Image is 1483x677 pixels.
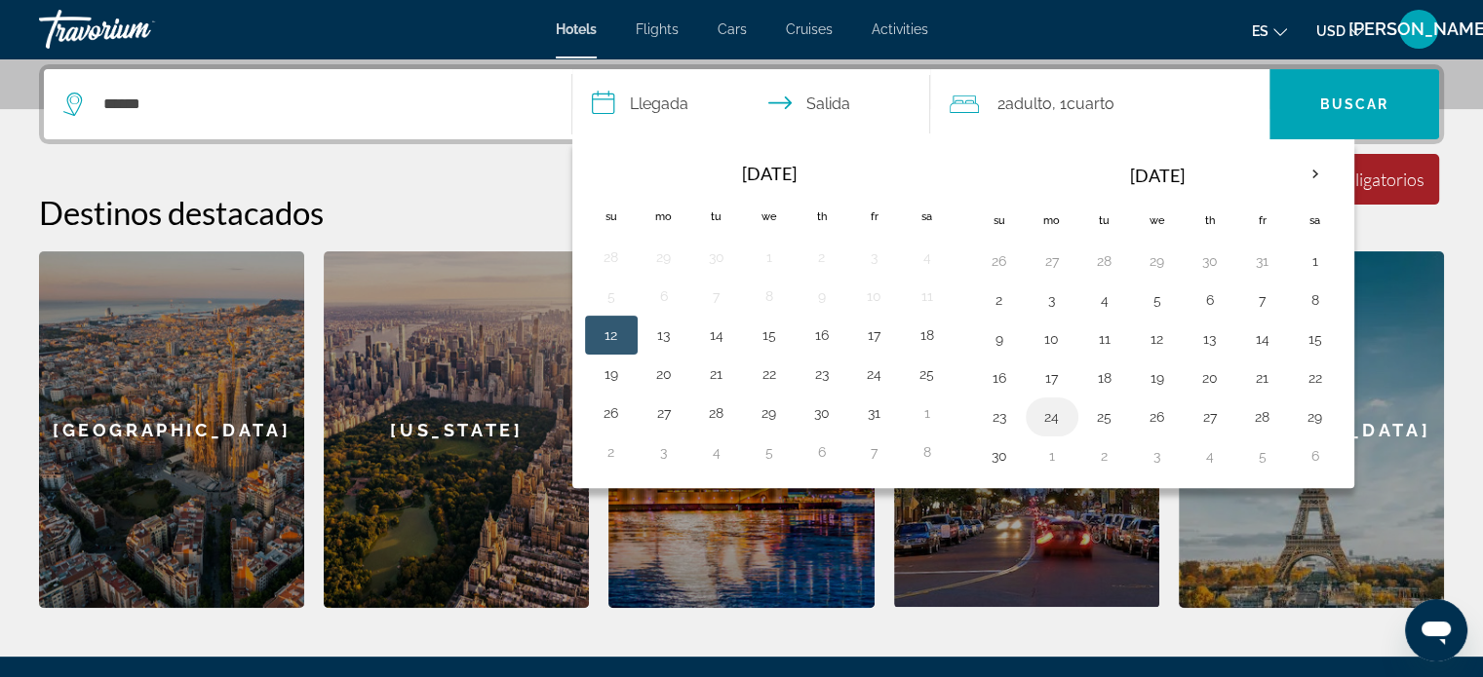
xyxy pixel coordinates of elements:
button: Day 1 [1300,247,1331,275]
button: User Menu [1393,9,1444,50]
a: Cruises [786,21,833,37]
button: Day 29 [648,244,680,271]
button: Day 10 [1036,325,1068,353]
h2: Destinos destacados [39,193,1444,232]
button: Day 26 [1142,403,1173,431]
button: Day 12 [1142,325,1173,353]
button: Day 6 [1194,286,1226,314]
button: Day 1 [1036,442,1068,470]
button: Day 20 [1194,364,1226,392]
button: Day 3 [859,244,890,271]
button: Day 23 [806,360,838,388]
button: Day 7 [701,282,732,310]
button: Day 6 [648,282,680,310]
button: Day 31 [1247,247,1278,275]
button: Day 22 [754,360,785,388]
button: Day 3 [648,438,680,466]
button: Search [1269,69,1439,139]
button: Day 20 [648,360,680,388]
input: Search hotel destination [101,90,542,119]
button: Day 1 [754,244,785,271]
button: Day 28 [701,399,732,427]
button: Day 28 [1089,247,1120,275]
button: Day 14 [1247,325,1278,353]
span: Buscar [1320,96,1389,112]
button: Day 8 [754,282,785,310]
button: Day 23 [984,403,1015,431]
button: Day 26 [984,247,1015,275]
button: Day 16 [806,321,838,349]
button: Day 30 [806,399,838,427]
button: Day 21 [1247,364,1278,392]
button: Select check in and out date [572,69,931,139]
button: Day 12 [596,321,627,349]
div: [US_STATE] [324,251,589,608]
th: [DATE] [638,152,901,195]
button: Day 29 [754,399,785,427]
button: Day 31 [859,399,890,427]
button: Change currency [1316,17,1364,45]
button: Day 3 [1142,442,1173,470]
a: Cars [718,21,747,37]
button: Day 15 [754,321,785,349]
span: USD [1316,23,1346,39]
button: Day 5 [754,438,785,466]
a: New York[US_STATE] [324,251,589,608]
button: Day 30 [984,442,1015,470]
button: Day 17 [859,321,890,349]
button: Next month [1289,152,1342,197]
button: Day 13 [648,321,680,349]
button: Day 4 [1089,286,1120,314]
button: Day 16 [984,364,1015,392]
span: es [1252,23,1268,39]
span: 2 [996,91,1051,118]
button: Day 25 [1089,403,1120,431]
button: Day 8 [912,438,943,466]
a: Travorium [39,4,234,55]
table: Right calendar grid [973,152,1342,475]
button: Day 21 [701,360,732,388]
button: Day 4 [701,438,732,466]
button: Day 14 [701,321,732,349]
button: Travelers: 2 adults, 0 children [930,69,1269,139]
button: Day 19 [1142,364,1173,392]
button: Day 11 [912,282,943,310]
a: Barcelona[GEOGRAPHIC_DATA] [39,251,304,608]
button: Day 7 [1247,286,1278,314]
button: Day 17 [1036,364,1068,392]
button: Day 8 [1300,286,1331,314]
button: Day 4 [912,244,943,271]
a: Hotels [556,21,597,37]
button: Change language [1252,17,1287,45]
button: Day 4 [1194,442,1226,470]
button: Day 22 [1300,364,1331,392]
button: Day 5 [1247,442,1278,470]
button: Day 6 [806,438,838,466]
button: Day 3 [1036,286,1068,314]
button: Day 24 [1036,403,1068,431]
button: Day 29 [1300,403,1331,431]
button: Day 24 [859,360,890,388]
a: Activities [872,21,928,37]
button: Day 28 [1247,403,1278,431]
button: Day 27 [648,399,680,427]
button: Day 13 [1194,325,1226,353]
span: Adulto [1004,94,1051,113]
button: Day 5 [1142,286,1173,314]
button: Day 29 [1142,247,1173,275]
button: Day 9 [806,282,838,310]
table: Left calendar grid [585,152,954,471]
button: Day 7 [859,438,890,466]
button: Day 10 [859,282,890,310]
button: Day 2 [1089,442,1120,470]
div: Search widget [44,69,1439,139]
button: Day 5 [596,282,627,310]
iframe: Botón para iniciar la ventana de mensajería [1405,599,1467,661]
button: Day 2 [596,438,627,466]
button: Day 1 [912,399,943,427]
button: Day 30 [701,244,732,271]
button: Day 27 [1194,403,1226,431]
button: Day 25 [912,360,943,388]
